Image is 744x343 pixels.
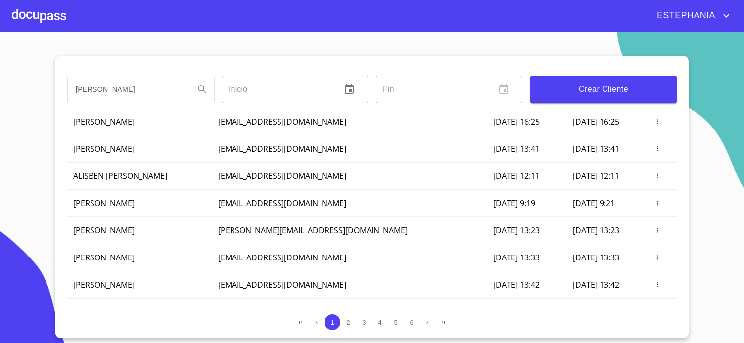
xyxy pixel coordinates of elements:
span: [PERSON_NAME] [73,252,135,263]
span: [DATE] 13:41 [573,143,619,154]
span: [DATE] 16:25 [573,116,619,127]
span: 1 [330,319,334,326]
span: [DATE] 13:33 [573,252,619,263]
span: [EMAIL_ADDRESS][DOMAIN_NAME] [218,252,346,263]
button: Crear Cliente [530,76,677,103]
span: [DATE] 16:25 [493,116,540,127]
span: [PERSON_NAME] [73,279,135,290]
span: [DATE] 12:11 [493,171,540,181]
span: [DATE] 13:33 [493,252,540,263]
span: [DATE] 12:11 [573,171,619,181]
span: Crear Cliente [538,83,669,96]
span: [PERSON_NAME] [73,225,135,236]
button: Search [190,78,214,101]
button: 5 [388,314,404,330]
button: 2 [340,314,356,330]
input: search [68,76,186,103]
span: [DATE] 13:23 [493,225,540,236]
button: account of current user [650,8,732,24]
span: 2 [346,319,350,326]
span: [EMAIL_ADDRESS][DOMAIN_NAME] [218,143,346,154]
span: 4 [378,319,381,326]
button: 4 [372,314,388,330]
span: [PERSON_NAME] [73,143,135,154]
span: ALISBEN [PERSON_NAME] [73,171,167,181]
span: 3 [362,319,366,326]
button: 1 [325,314,340,330]
span: [DATE] 13:42 [493,279,540,290]
span: [EMAIL_ADDRESS][DOMAIN_NAME] [218,116,346,127]
span: [PERSON_NAME][EMAIL_ADDRESS][DOMAIN_NAME] [218,225,408,236]
span: 6 [410,319,413,326]
span: [EMAIL_ADDRESS][DOMAIN_NAME] [218,279,346,290]
button: 3 [356,314,372,330]
span: [DATE] 9:19 [493,198,535,209]
span: ESTEPHANIA [650,8,720,24]
span: [DATE] 13:42 [573,279,619,290]
span: [PERSON_NAME] [73,198,135,209]
span: [EMAIL_ADDRESS][DOMAIN_NAME] [218,171,346,181]
span: [DATE] 13:41 [493,143,540,154]
span: [EMAIL_ADDRESS][DOMAIN_NAME] [218,198,346,209]
span: 5 [394,319,397,326]
span: [DATE] 9:21 [573,198,615,209]
span: [DATE] 13:23 [573,225,619,236]
button: 6 [404,314,419,330]
span: [PERSON_NAME] [73,116,135,127]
